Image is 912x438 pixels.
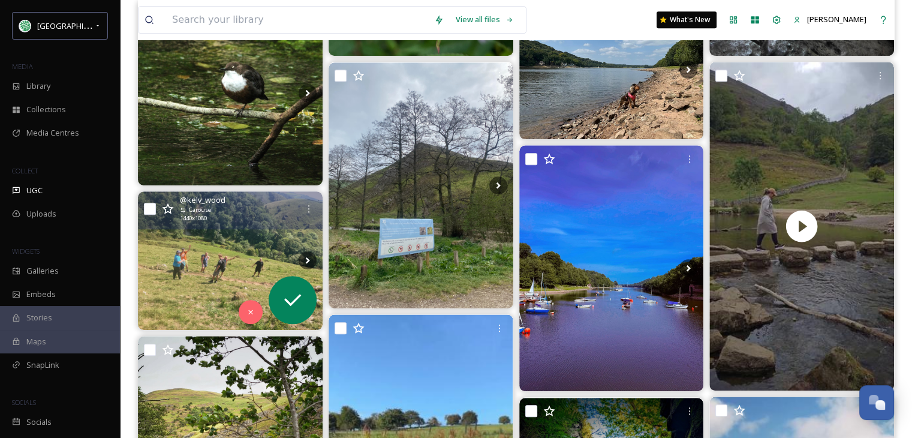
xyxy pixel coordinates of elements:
span: MEDIA [12,62,33,71]
span: UGC [26,185,43,196]
span: SnapLink [26,359,59,371]
span: Galleries [26,265,59,277]
img: Facebook%20Icon.png [19,20,31,32]
span: Maps [26,336,46,347]
span: Carousel [189,206,213,214]
a: View all files [450,8,520,31]
img: Sometimes the best adventures start with a bunch of strangers. Up to the Peaks for some fresh air... [138,191,323,330]
span: Embeds [26,289,56,300]
video: Dovedale is a stunning limestone ravine and valley in the Peak District, known for its picturesqu... [709,62,894,391]
span: Collections [26,104,66,115]
img: thumbnail [709,62,894,391]
span: Stories [26,312,52,323]
span: 1440 x 1080 [180,214,207,223]
span: @ kelv_wood [180,194,225,206]
span: Socials [26,416,52,428]
span: [GEOGRAPHIC_DATA] [37,20,113,31]
span: Library [26,80,50,92]
img: Dovedale walking path to Milldale. The views were beautiful #dovedalepeakdistrict #dovedale #walk... [329,62,513,308]
img: The Dippers of Dovedale! These birds have made their home here and become a special icon/mascot o... [138,1,323,185]
button: Open Chat [859,385,894,420]
img: Sunny Sunday strolls 🐾🌤️ #cocker #cockerspaniellife #cockerspanielsofinstagram #cockerspanielpupp... [519,1,704,139]
span: Uploads [26,208,56,220]
a: [PERSON_NAME] [787,8,872,31]
span: COLLECT [12,166,38,175]
input: Search your library [166,7,428,33]
span: [PERSON_NAME] [807,14,866,25]
a: What's New [657,11,717,28]
span: Media Centres [26,127,79,139]
span: WIDGETS [12,247,40,256]
span: SOCIALS [12,398,36,407]
img: 5 miles of Sunday Serenity. #natureconnection #staffordshire #whereswallaby #lakesideview #togeth... [519,145,704,391]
